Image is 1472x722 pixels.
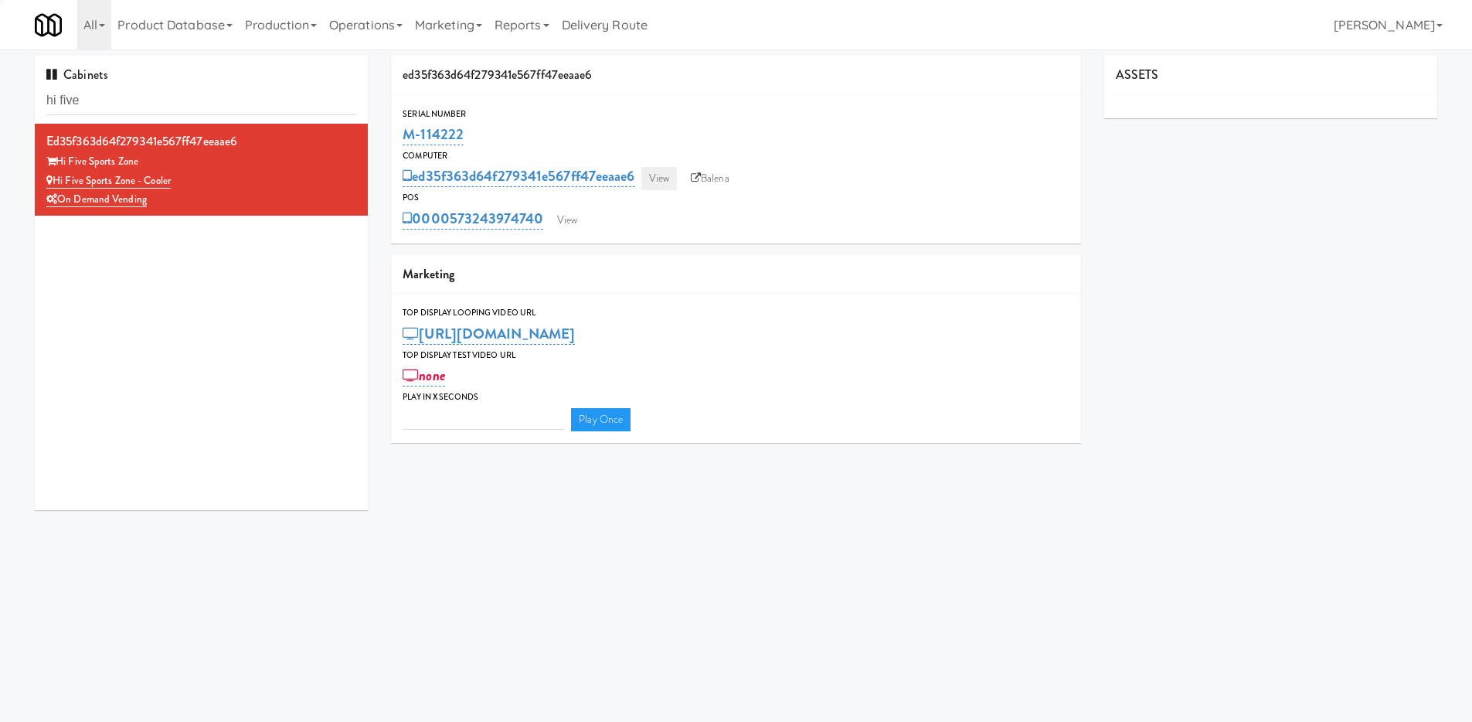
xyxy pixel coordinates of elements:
a: View [549,209,585,232]
div: POS [403,190,1069,206]
div: Top Display Test Video Url [403,348,1069,363]
div: Hi Five Sports Zone [46,152,356,172]
div: ed35f363d64f279341e567ff47eeaae6 [46,130,356,153]
a: On Demand Vending [46,192,147,207]
span: ASSETS [1116,66,1159,83]
a: [URL][DOMAIN_NAME] [403,323,575,345]
a: View [641,167,677,190]
a: Play Once [571,408,631,431]
div: Serial Number [403,107,1069,122]
a: Hi Five Sports Zone - Cooler [46,173,171,189]
span: Marketing [403,265,454,283]
a: ed35f363d64f279341e567ff47eeaae6 [403,165,634,187]
li: ed35f363d64f279341e567ff47eeaae6Hi Five Sports Zone Hi Five Sports Zone - CoolerOn Demand Vending [35,124,368,216]
span: Cabinets [46,66,108,83]
div: Play in X seconds [403,390,1069,405]
a: none [403,365,445,387]
img: Micromart [35,12,62,39]
a: M-114222 [403,124,464,145]
div: Computer [403,148,1069,164]
a: 0000573243974740 [403,208,543,230]
div: ed35f363d64f279341e567ff47eeaae6 [391,56,1081,95]
input: Search cabinets [46,87,356,115]
div: Top Display Looping Video Url [403,305,1069,321]
a: Balena [683,167,737,190]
